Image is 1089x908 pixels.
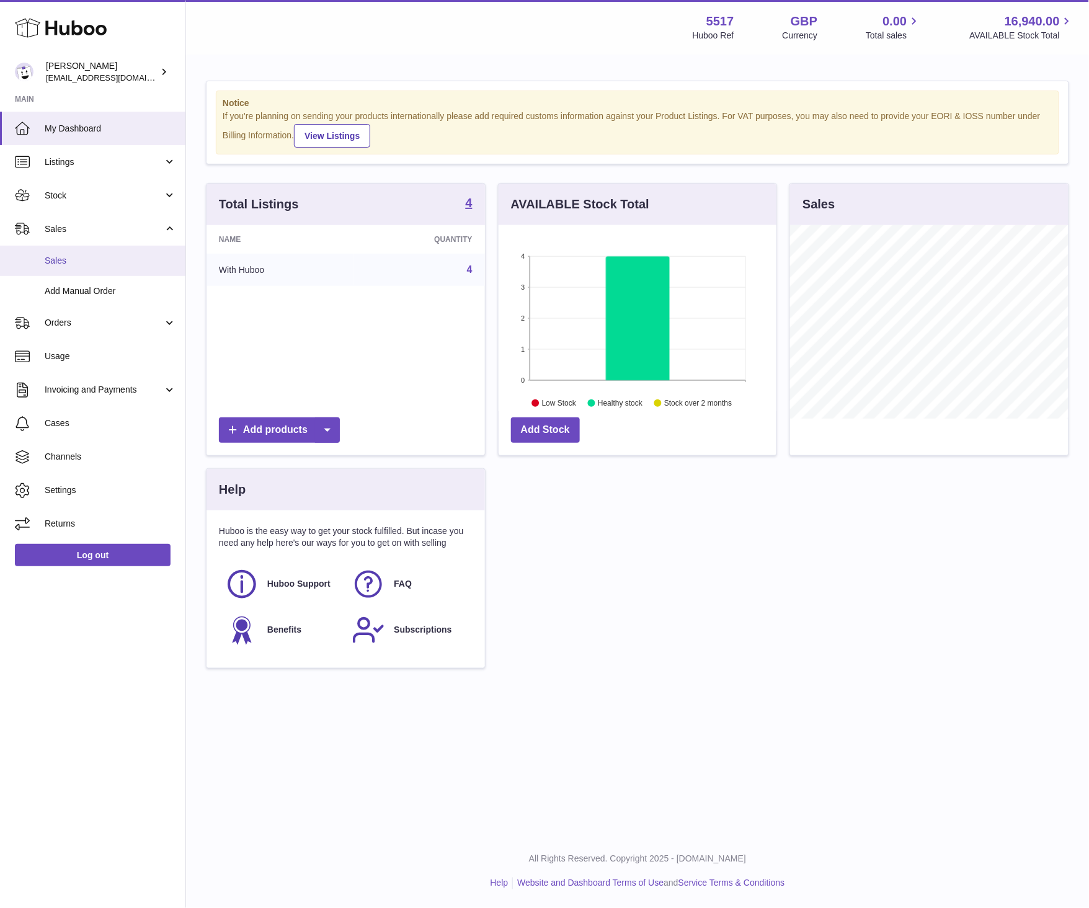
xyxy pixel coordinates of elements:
[45,255,176,267] span: Sales
[219,196,299,213] h3: Total Listings
[45,451,176,463] span: Channels
[294,124,370,148] a: View Listings
[15,63,33,81] img: alessiavanzwolle@hotmail.com
[969,30,1074,42] span: AVAILABLE Stock Total
[466,197,473,209] strong: 4
[219,525,473,549] p: Huboo is the easy way to get your stock fulfilled. But incase you need any help here's our ways f...
[45,156,163,168] span: Listings
[783,30,818,42] div: Currency
[45,384,163,396] span: Invoicing and Payments
[353,225,485,254] th: Quantity
[225,567,339,601] a: Huboo Support
[45,518,176,530] span: Returns
[219,417,340,443] a: Add products
[352,613,466,647] a: Subscriptions
[466,197,473,211] a: 4
[664,399,732,407] text: Stock over 2 months
[521,345,525,353] text: 1
[513,878,785,889] li: and
[45,317,163,329] span: Orders
[196,853,1079,865] p: All Rights Reserved. Copyright 2025 - [DOMAIN_NAME]
[45,223,163,235] span: Sales
[225,613,339,647] a: Benefits
[394,624,451,636] span: Subscriptions
[394,578,412,590] span: FAQ
[491,878,509,888] a: Help
[521,252,525,260] text: 4
[521,314,525,322] text: 2
[223,110,1052,148] div: If you're planning on sending your products internationally please add required customs informati...
[46,60,158,84] div: [PERSON_NAME]
[45,123,176,135] span: My Dashboard
[802,196,835,213] h3: Sales
[45,190,163,202] span: Stock
[706,13,734,30] strong: 5517
[45,484,176,496] span: Settings
[521,283,525,291] text: 3
[511,417,580,443] a: Add Stock
[1005,13,1060,30] span: 16,940.00
[223,97,1052,109] strong: Notice
[267,624,301,636] span: Benefits
[45,350,176,362] span: Usage
[791,13,817,30] strong: GBP
[883,13,907,30] span: 0.00
[45,285,176,297] span: Add Manual Order
[866,30,921,42] span: Total sales
[969,13,1074,42] a: 16,940.00 AVAILABLE Stock Total
[693,30,734,42] div: Huboo Ref
[678,878,785,888] a: Service Terms & Conditions
[207,254,353,286] td: With Huboo
[45,417,176,429] span: Cases
[517,878,664,888] a: Website and Dashboard Terms of Use
[511,196,649,213] h3: AVAILABLE Stock Total
[207,225,353,254] th: Name
[267,578,331,590] span: Huboo Support
[467,264,473,275] a: 4
[46,73,182,82] span: [EMAIL_ADDRESS][DOMAIN_NAME]
[15,544,171,566] a: Log out
[598,399,643,407] text: Healthy stock
[219,481,246,498] h3: Help
[352,567,466,601] a: FAQ
[866,13,921,42] a: 0.00 Total sales
[542,399,577,407] text: Low Stock
[521,376,525,384] text: 0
